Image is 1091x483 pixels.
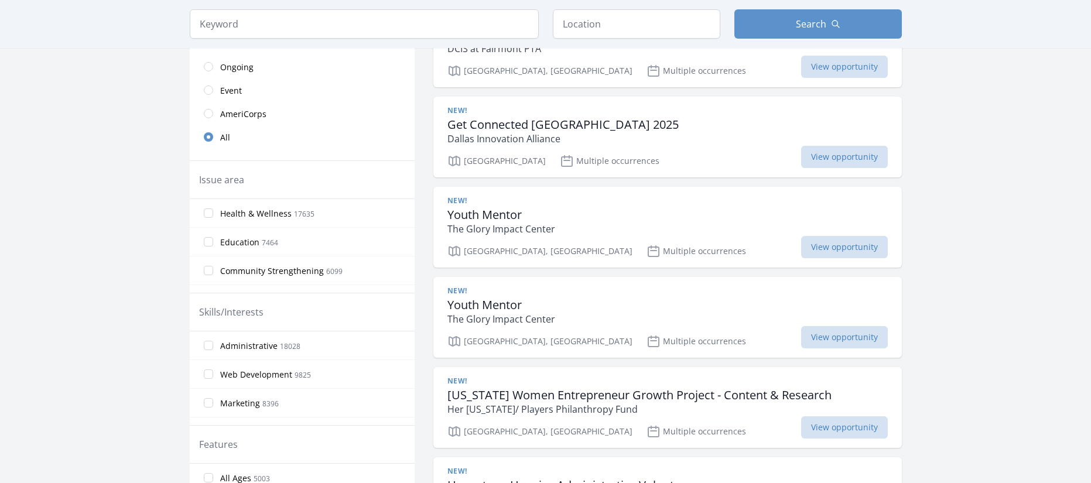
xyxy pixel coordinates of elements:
span: View opportunity [801,56,888,78]
input: Health & Wellness 17635 [204,208,213,218]
span: 8396 [262,399,279,409]
p: [GEOGRAPHIC_DATA], [GEOGRAPHIC_DATA] [447,424,632,439]
span: Marketing [220,398,260,409]
p: Multiple occurrences [647,424,746,439]
legend: Issue area [199,173,244,187]
p: Multiple occurrences [647,334,746,348]
p: Multiple occurrences [560,154,659,168]
input: Administrative 18028 [204,341,213,350]
a: New! [US_STATE] Women Entrepreneur Growth Project - Content & Research Her [US_STATE]/ Players Ph... [433,367,902,448]
a: New! Youth Mentor The Glory Impact Center [GEOGRAPHIC_DATA], [GEOGRAPHIC_DATA] Multiple occurrenc... [433,187,902,268]
a: AmeriCorps [190,102,415,125]
input: Web Development 9825 [204,369,213,379]
span: View opportunity [801,416,888,439]
span: Event [220,85,242,97]
span: 6099 [326,266,343,276]
input: Community Strengthening 6099 [204,266,213,275]
h3: Youth Mentor [447,208,555,222]
a: New! Get Connected [GEOGRAPHIC_DATA] 2025 Dallas Innovation Alliance [GEOGRAPHIC_DATA] Multiple o... [433,97,902,177]
p: [GEOGRAPHIC_DATA], [GEOGRAPHIC_DATA] [447,64,632,78]
input: Location [553,9,720,39]
input: All Ages 5003 [204,473,213,482]
legend: Features [199,437,238,451]
span: New! [447,106,467,115]
p: DCIS at Fairmont PTA [447,42,670,56]
span: 9825 [295,370,311,380]
p: Her [US_STATE]/ Players Philanthropy Fund [447,402,832,416]
span: Search [796,17,826,31]
span: Community Strengthening [220,265,324,277]
span: View opportunity [801,326,888,348]
a: All [190,125,415,149]
span: 17635 [294,209,314,219]
p: Multiple occurrences [647,244,746,258]
span: AmeriCorps [220,108,266,120]
span: New! [447,467,467,476]
h3: [US_STATE] Women Entrepreneur Growth Project - Content & Research [447,388,832,402]
span: Education [220,237,259,248]
span: View opportunity [801,236,888,258]
span: 7464 [262,238,278,248]
span: Ongoing [220,61,254,73]
p: [GEOGRAPHIC_DATA], [GEOGRAPHIC_DATA] [447,244,632,258]
h3: Get Connected [GEOGRAPHIC_DATA] 2025 [447,118,679,132]
p: The Glory Impact Center [447,312,555,326]
span: View opportunity [801,146,888,168]
p: [GEOGRAPHIC_DATA], [GEOGRAPHIC_DATA] [447,334,632,348]
p: [GEOGRAPHIC_DATA] [447,154,546,168]
p: The Glory Impact Center [447,222,555,236]
legend: Skills/Interests [199,305,264,319]
input: Education 7464 [204,237,213,246]
span: Administrative [220,340,278,352]
input: Marketing 8396 [204,398,213,407]
button: Search [734,9,902,39]
a: New! Youth Mentor The Glory Impact Center [GEOGRAPHIC_DATA], [GEOGRAPHIC_DATA] Multiple occurrenc... [433,277,902,358]
span: New! [447,196,467,205]
span: All [220,132,230,143]
span: Web Development [220,369,292,381]
span: New! [447,286,467,296]
span: 18028 [280,341,300,351]
h3: Youth Mentor [447,298,555,312]
p: Multiple occurrences [647,64,746,78]
span: New! [447,376,467,386]
a: Ongoing [190,55,415,78]
input: Keyword [190,9,539,39]
a: Event [190,78,415,102]
span: Health & Wellness [220,208,292,220]
p: Dallas Innovation Alliance [447,132,679,146]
